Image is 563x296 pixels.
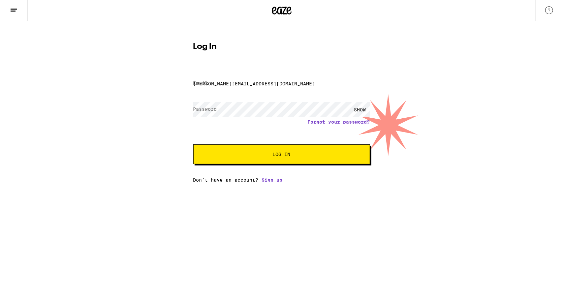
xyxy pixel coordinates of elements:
label: Password [193,106,217,112]
div: Don't have an account? [193,177,370,183]
div: SHOW [350,102,370,117]
label: Email [193,80,208,86]
input: Email [193,76,370,91]
a: Sign up [262,177,283,183]
span: Log In [273,152,291,157]
button: Log In [193,144,370,164]
h1: Log In [193,43,370,51]
a: Forgot your password? [308,119,370,125]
